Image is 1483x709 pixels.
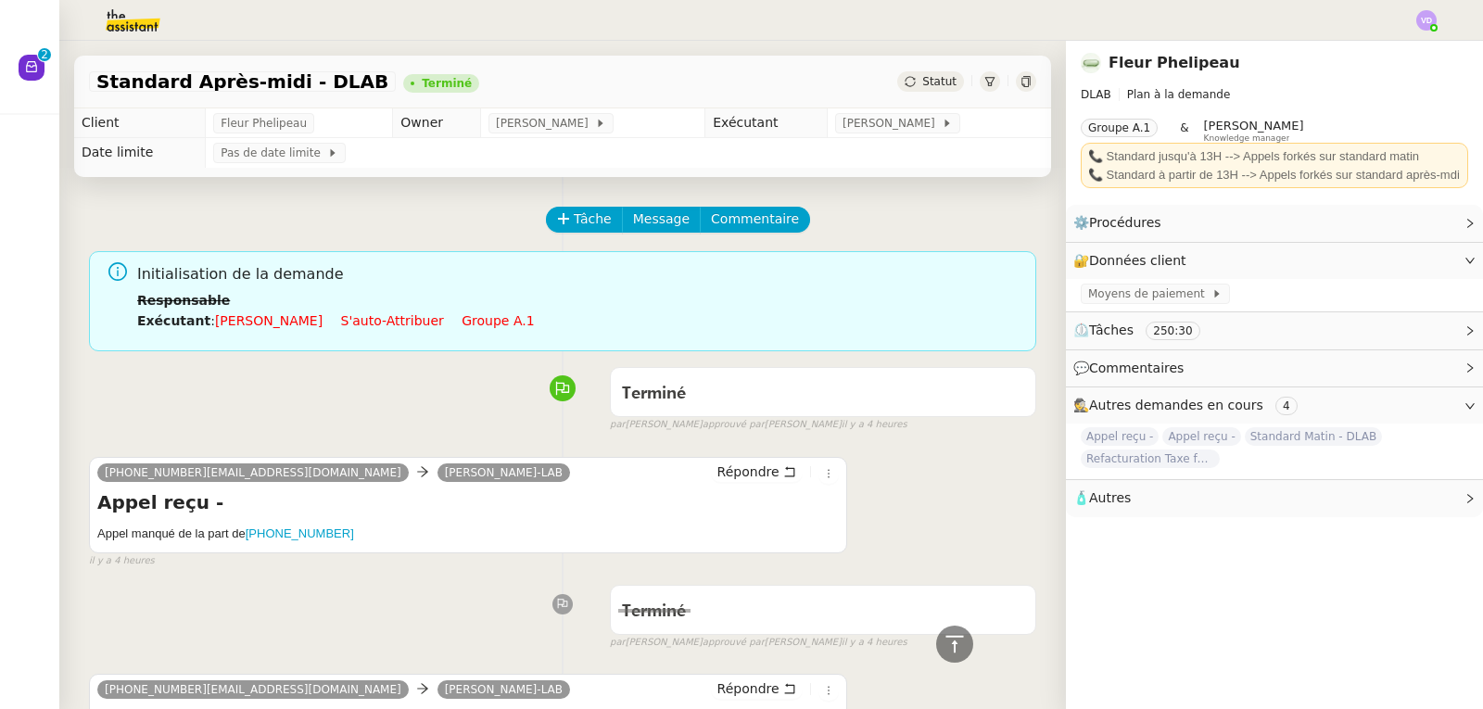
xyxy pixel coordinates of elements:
span: Standard Après-midi - DLAB [96,72,388,91]
span: [PERSON_NAME] [496,114,595,133]
div: 🔐Données client [1066,243,1483,279]
span: il y a 4 heures [842,635,907,651]
span: Terminé [622,603,686,620]
b: Exécutant [137,313,210,328]
td: Exécutant [705,108,828,138]
a: [PERSON_NAME]-LAB [437,681,570,698]
span: Moyens de paiement [1088,285,1211,303]
a: S'auto-attribuer [341,313,444,328]
span: [PHONE_NUMBER][EMAIL_ADDRESS][DOMAIN_NAME] [105,466,401,479]
span: Pas de date limite [221,144,327,162]
span: : [210,313,215,328]
a: [PHONE_NUMBER] [246,526,354,540]
span: approuvé par [703,635,765,651]
span: Terminé [622,386,686,402]
div: Terminé [422,78,472,89]
span: Données client [1089,253,1186,268]
span: Tâche [574,209,612,230]
p: 2 [41,48,48,65]
h4: Appel reçu - [97,489,839,515]
span: DLAB [1081,88,1111,101]
button: Message [622,207,701,233]
span: [PERSON_NAME] [843,114,942,133]
span: 💬 [1073,361,1192,375]
div: 📞 Standard à partir de 13H --> Appels forkés sur standard après-mdi [1088,166,1461,184]
a: Fleur Phelipeau [1109,54,1240,71]
span: Standard Matin - DLAB [1245,427,1382,446]
span: Appel reçu - [1162,427,1240,446]
span: Plan à la demande [1127,88,1231,101]
span: Répondre [717,679,780,698]
span: Commentaire [711,209,799,230]
img: svg [1416,10,1437,31]
span: Autres [1089,490,1131,505]
span: Statut [922,75,957,88]
span: 🧴 [1073,490,1131,505]
td: Client [74,108,206,138]
a: [PERSON_NAME] [215,313,323,328]
span: il y a 4 heures [842,417,907,433]
nz-tag: 250:30 [1146,322,1199,340]
span: Initialisation de la demande [137,262,1021,287]
span: Fleur Phelipeau [221,114,307,133]
b: Responsable [137,293,230,308]
nz-tag: Groupe A.1 [1081,119,1158,137]
div: 📞 Standard jusqu'à 13H --> Appels forkés sur standard matin [1088,147,1461,166]
div: 🕵️Autres demandes en cours 4 [1066,387,1483,424]
span: 🕵️ [1073,398,1305,412]
span: il y a 4 heures [89,553,155,569]
span: Procédures [1089,215,1161,230]
span: Tâches [1089,323,1134,337]
div: 🧴Autres [1066,480,1483,516]
span: Répondre [717,462,780,481]
span: approuvé par [703,417,765,433]
span: ⏲️ [1073,323,1215,337]
small: [PERSON_NAME] [PERSON_NAME] [610,417,907,433]
button: Tâche [546,207,623,233]
span: Refacturation Taxe foncière 2025 [1081,449,1220,468]
span: 🔐 [1073,250,1194,272]
a: [PERSON_NAME]-LAB [437,464,570,481]
span: [PERSON_NAME] [1204,119,1304,133]
td: Date limite [74,138,206,168]
span: Appel reçu - [1081,427,1159,446]
span: par [610,417,626,433]
div: ⚙️Procédures [1066,205,1483,241]
span: Knowledge manager [1204,133,1290,144]
span: Commentaires [1089,361,1184,375]
span: Message [633,209,690,230]
nz-tag: 4 [1275,397,1298,415]
span: Autres demandes en cours [1089,398,1263,412]
span: & [1180,119,1188,143]
span: par [610,635,626,651]
button: Commentaire [700,207,810,233]
span: ⚙️ [1073,212,1170,234]
button: Répondre [711,462,803,482]
app-user-label: Knowledge manager [1204,119,1304,143]
div: ⏲️Tâches 250:30 [1066,312,1483,348]
td: Owner [393,108,481,138]
nz-badge-sup: 2 [38,48,51,61]
div: 💬Commentaires [1066,350,1483,386]
img: 7f9b6497-4ade-4d5b-ae17-2cbe23708554 [1081,53,1101,73]
small: [PERSON_NAME] [PERSON_NAME] [610,635,907,651]
span: [PHONE_NUMBER][EMAIL_ADDRESS][DOMAIN_NAME] [105,683,401,696]
a: Groupe a.1 [462,313,534,328]
h5: Appel manqué de la part de [97,525,839,543]
button: Répondre [711,678,803,699]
